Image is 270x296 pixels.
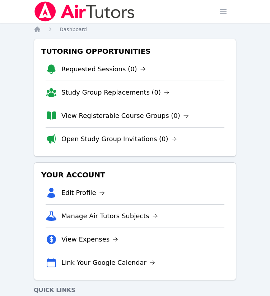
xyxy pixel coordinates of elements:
a: View Registerable Course Groups (0) [61,111,189,121]
a: View Expenses [61,234,118,244]
a: Manage Air Tutors Subjects [61,211,158,221]
a: Open Study Group Invitations (0) [61,134,177,144]
a: Edit Profile [61,188,105,198]
nav: Breadcrumb [34,26,236,33]
h3: Tutoring Opportunities [40,45,230,58]
a: Link Your Google Calendar [61,258,155,268]
h3: Your Account [40,168,230,181]
a: Study Group Replacements (0) [61,87,169,97]
a: Dashboard [60,26,87,33]
h4: Quick Links [34,286,236,295]
span: Dashboard [60,27,87,32]
a: Requested Sessions (0) [61,64,146,74]
img: Air Tutors [34,1,135,22]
